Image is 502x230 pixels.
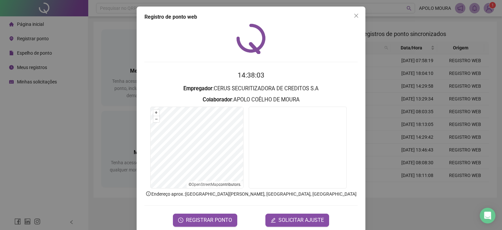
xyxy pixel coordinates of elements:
div: Registro de ponto web [144,13,358,21]
span: REGISTRAR PONTO [186,216,232,224]
span: info-circle [145,191,151,197]
strong: Colaborador [203,97,232,103]
a: OpenStreetMap [192,182,219,187]
h3: : CERUS SECURITIZADORA DE CREDITOS S.A [144,84,358,93]
strong: Empregador [183,85,212,92]
button: editSOLICITAR AJUSTE [265,214,329,227]
span: edit [271,218,276,223]
p: Endereço aprox. : [GEOGRAPHIC_DATA][PERSON_NAME], [GEOGRAPHIC_DATA], [GEOGRAPHIC_DATA] [144,190,358,198]
span: close [354,13,359,18]
button: – [153,116,159,122]
button: REGISTRAR PONTO [173,214,237,227]
span: clock-circle [178,218,183,223]
div: Open Intercom Messenger [480,208,495,223]
button: + [153,110,159,116]
img: QRPoint [236,24,266,54]
h3: : APOLO COÊLHO DE MOURA [144,96,358,104]
time: 14:38:03 [238,71,264,79]
button: Close [351,10,361,21]
li: © contributors. [189,182,241,187]
span: SOLICITAR AJUSTE [278,216,324,224]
